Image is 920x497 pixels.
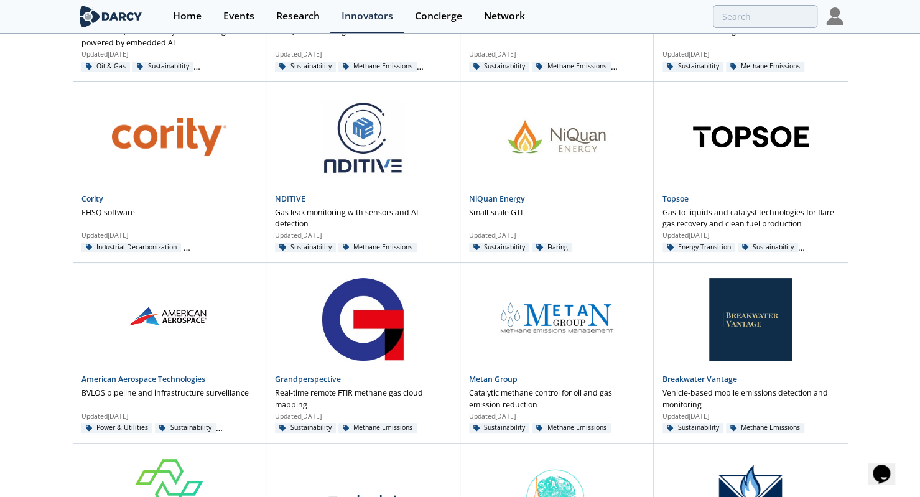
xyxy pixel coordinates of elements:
iframe: chat widget [868,447,908,485]
div: Innovators [342,11,393,21]
a: NDITIVE [275,193,305,204]
img: Profile [826,7,843,25]
div: Home [173,11,202,21]
a: Topsoe [662,193,689,204]
p: Updated [DATE] [275,50,451,60]
p: Updated [DATE] [469,412,645,422]
div: Sustainability [662,423,723,433]
div: Network [484,11,525,21]
p: Updated [DATE] [81,231,258,241]
img: logo-wide.svg [77,6,145,27]
input: Advanced Search [713,5,817,28]
div: Methane Emissions [338,62,417,72]
div: Sustainability [132,62,193,72]
a: Grandperspective [275,374,341,384]
div: Sustainability [469,243,530,253]
div: Industrial Decarbonization [81,243,182,253]
p: Small-scale GTL [469,207,524,218]
div: Sustainability [275,62,336,72]
p: Updated [DATE] [662,50,839,60]
div: Methane Emissions [338,423,417,433]
div: Sustainability [662,62,723,72]
p: Updated [DATE] [81,50,258,60]
a: Metan Group [469,374,518,384]
a: NiQuan Energy [469,193,525,204]
p: Unified EHS, Sustainability & ESG management powered by embedded AI [81,26,258,49]
p: Gas leak monitoring with sensors and AI detection [275,207,451,230]
div: Sustainability [275,423,336,433]
div: Research [276,11,320,21]
a: Cority [81,193,103,204]
div: Sustainability [469,423,530,433]
p: Updated [DATE] [81,412,258,422]
p: BVLOS pipeline and infrastructure surveillance [81,388,249,399]
div: Events [223,11,254,21]
p: EHSQ software [81,207,135,218]
div: Sustainability [738,243,799,253]
p: Updated [DATE] [469,50,645,60]
p: Catalytic methane control for oil and gas emission reduction [469,388,645,411]
div: Concierge [415,11,462,21]
div: Sustainability [469,62,530,72]
div: Power & Utilities [184,243,255,253]
p: Updated [DATE] [662,231,839,241]
div: Power & Utilities [81,423,153,433]
div: Sustainability [155,423,216,433]
div: Energy Transition [662,243,735,253]
div: Flaring [532,243,572,253]
p: Updated [DATE] [662,412,839,422]
div: Sustainability [275,243,336,253]
p: Updated [DATE] [275,412,451,422]
p: Vehicle-based mobile emissions detection and monitoring [662,388,839,411]
p: Updated [DATE] [275,231,451,241]
p: Updated [DATE] [469,231,645,241]
div: Methane Emissions [338,243,417,253]
div: Oil & Gas [81,62,131,72]
a: Breakwater Vantage [662,374,737,384]
p: Real‑time remote FTIR methane gas cloud mapping [275,388,451,411]
div: Methane Emissions [726,62,805,72]
div: Methane Emissions [532,423,611,433]
div: Methane Emissions [726,423,805,433]
a: American Aerospace Technologies [81,374,205,384]
p: Gas-to-liquids and catalyst technologies for flare gas recovery and clean fuel production [662,207,839,230]
div: Methane Emissions [532,62,611,72]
